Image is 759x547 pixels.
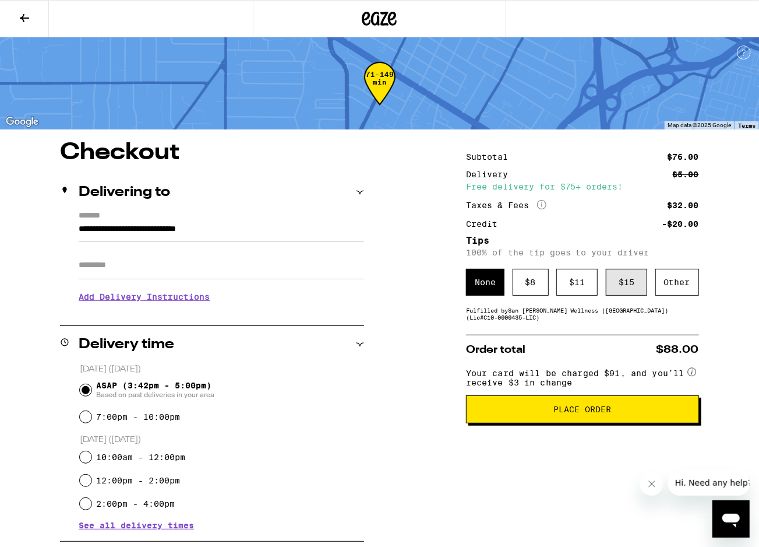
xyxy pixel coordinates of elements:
[553,405,611,413] span: Place Order
[466,307,699,321] div: Fulfilled by San [PERSON_NAME] Wellness ([GEOGRAPHIC_DATA]) (Lic# C10-0000435-LIC )
[79,283,364,310] h3: Add Delivery Instructions
[3,114,41,129] a: Open this area in Google Maps (opens a new window)
[668,122,731,128] span: Map data ©2025 Google
[466,395,699,423] button: Place Order
[668,201,699,209] div: $32.00
[3,114,41,129] img: Google
[466,269,504,296] div: None
[96,390,214,399] span: Based on past deliveries in your area
[96,453,185,462] label: 10:00am - 12:00pm
[466,364,685,387] span: Your card will be charged $91, and you’ll receive $3 in change
[466,236,699,246] h5: Tips
[466,248,699,257] p: 100% of the tip goes to your driver
[364,71,396,114] div: 71-149 min
[655,269,699,296] div: Other
[662,220,699,228] div: -$20.00
[738,122,756,129] a: Terms
[606,269,647,296] div: $ 15
[466,220,506,228] div: Credit
[656,345,699,355] span: $88.00
[673,170,699,178] div: $5.00
[79,338,174,352] h2: Delivery time
[96,476,180,485] label: 12:00pm - 2:00pm
[466,170,516,178] div: Delivery
[640,472,663,496] iframe: Close message
[668,470,750,496] iframe: Message from company
[96,381,214,399] span: ASAP (3:42pm - 5:00pm)
[712,500,750,538] iframe: Button to launch messaging window
[79,310,364,320] p: We'll contact you at [PHONE_NUMBER] when we arrive
[668,153,699,161] div: $76.00
[79,185,170,199] h2: Delivering to
[79,521,194,530] button: See all delivery times
[556,269,598,296] div: $ 11
[96,412,180,422] label: 7:00pm - 10:00pm
[96,499,175,509] label: 2:00pm - 4:00pm
[80,364,365,375] p: [DATE] ([DATE])
[80,434,365,446] p: [DATE] ([DATE])
[466,200,546,211] div: Taxes & Fees
[60,141,364,164] h1: Checkout
[466,345,525,355] span: Order total
[466,183,699,191] div: Free delivery for $75+ orders!
[7,8,84,17] span: Hi. Need any help?
[466,153,516,161] div: Subtotal
[513,269,549,296] div: $ 8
